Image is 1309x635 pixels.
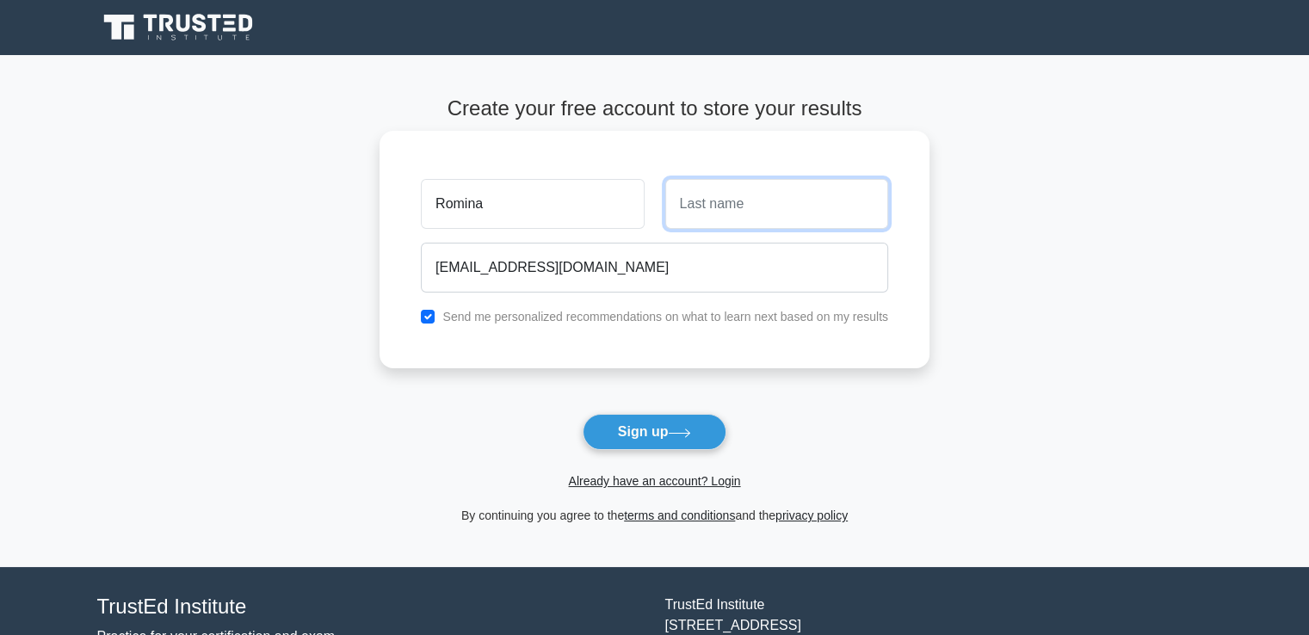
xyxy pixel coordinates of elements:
a: Already have an account? Login [568,474,740,488]
input: Email [421,243,888,293]
h4: TrustEd Institute [97,595,645,620]
button: Sign up [583,414,727,450]
input: Last name [665,179,888,229]
a: terms and conditions [624,509,735,522]
a: privacy policy [775,509,848,522]
input: First name [421,179,644,229]
label: Send me personalized recommendations on what to learn next based on my results [442,310,888,324]
div: By continuing you agree to the and the [369,505,940,526]
h4: Create your free account to store your results [380,96,929,121]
